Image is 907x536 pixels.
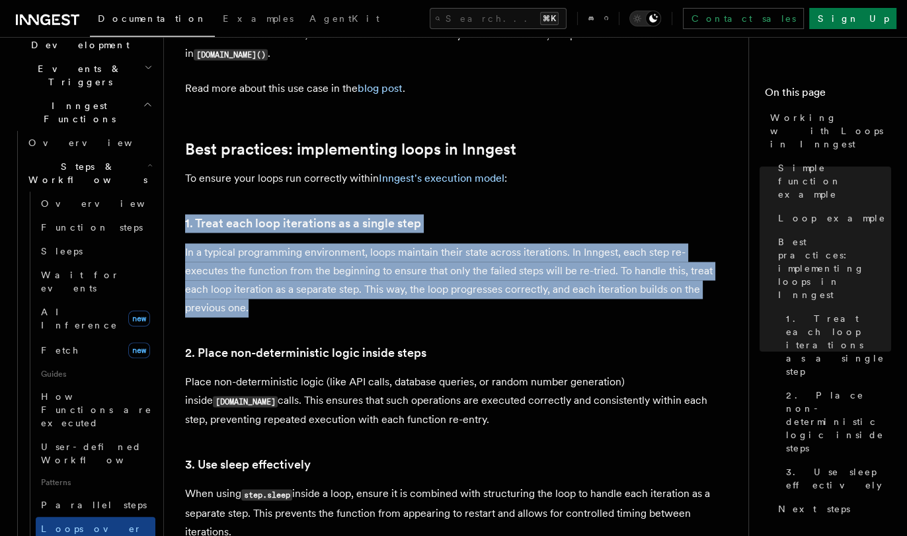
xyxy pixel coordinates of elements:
[301,4,387,36] a: AgentKit
[36,215,155,239] a: Function steps
[36,263,155,300] a: Wait for events
[11,99,143,126] span: Inngest Functions
[185,169,714,188] p: To ensure your loops run correctly within :
[11,94,155,131] button: Inngest Functions
[23,131,155,155] a: Overview
[223,13,294,24] span: Examples
[809,8,896,29] a: Sign Up
[430,8,567,29] button: Search...⌘K
[778,161,891,201] span: Simple function example
[185,344,426,362] a: 2. Place non-deterministic logic inside steps
[98,13,207,24] span: Documentation
[11,20,155,57] button: Local Development
[773,497,891,521] a: Next steps
[185,79,714,98] p: Read more about this use case in the .
[128,342,150,358] span: new
[540,12,559,25] kbd: ⌘K
[11,25,144,52] span: Local Development
[185,373,714,429] p: Place non-deterministic logic (like API calls, database queries, or random number generation) ins...
[11,62,144,89] span: Events & Triggers
[90,4,215,37] a: Documentation
[41,441,160,465] span: User-defined Workflows
[41,270,120,293] span: Wait for events
[36,493,155,517] a: Parallel steps
[778,235,891,301] span: Best practices: implementing loops in Inngest
[23,155,155,192] button: Steps & Workflows
[194,49,268,60] code: [DOMAIN_NAME]()
[185,243,714,317] p: In a typical programming environment, loops maintain their state across iterations. In Inngest, e...
[41,222,143,233] span: Function steps
[28,137,165,148] span: Overview
[36,472,155,493] span: Patterns
[773,206,891,230] a: Loop example
[786,312,891,378] span: 1. Treat each loop iterations as a single step
[128,311,150,326] span: new
[683,8,804,29] a: Contact sales
[215,4,301,36] a: Examples
[41,246,83,256] span: Sleeps
[379,172,504,184] a: Inngest's execution model
[36,192,155,215] a: Overview
[786,389,891,455] span: 2. Place non-deterministic logic inside steps
[36,385,155,435] a: How Functions are executed
[781,307,891,383] a: 1. Treat each loop iterations as a single step
[770,111,891,151] span: Working with Loops in Inngest
[358,82,403,95] a: blog post
[185,455,311,474] a: 3. Use sleep effectively
[11,57,155,94] button: Events & Triggers
[765,106,891,156] a: Working with Loops in Inngest
[36,337,155,364] a: Fetchnew
[629,11,661,26] button: Toggle dark mode
[778,502,850,516] span: Next steps
[36,300,155,337] a: AI Inferencenew
[781,460,891,497] a: 3. Use sleep effectively
[773,230,891,307] a: Best practices: implementing loops in Inngest
[36,239,155,263] a: Sleeps
[41,345,79,356] span: Fetch
[185,214,421,233] a: 1. Treat each loop iterations as a single step
[241,489,292,500] code: step.sleep
[41,391,152,428] span: How Functions are executed
[185,140,516,159] a: Best practices: implementing loops in Inngest
[36,435,155,472] a: User-defined Workflows
[36,364,155,385] span: Guides
[786,465,891,492] span: 3. Use sleep effectively
[773,156,891,206] a: Simple function example
[309,13,379,24] span: AgentKit
[213,396,278,407] code: [DOMAIN_NAME]
[765,85,891,106] h4: On this page
[41,198,177,209] span: Overview
[778,211,886,225] span: Loop example
[41,500,147,510] span: Parallel steps
[781,383,891,460] a: 2. Place non-deterministic logic inside steps
[23,160,147,186] span: Steps & Workflows
[41,307,118,330] span: AI Inference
